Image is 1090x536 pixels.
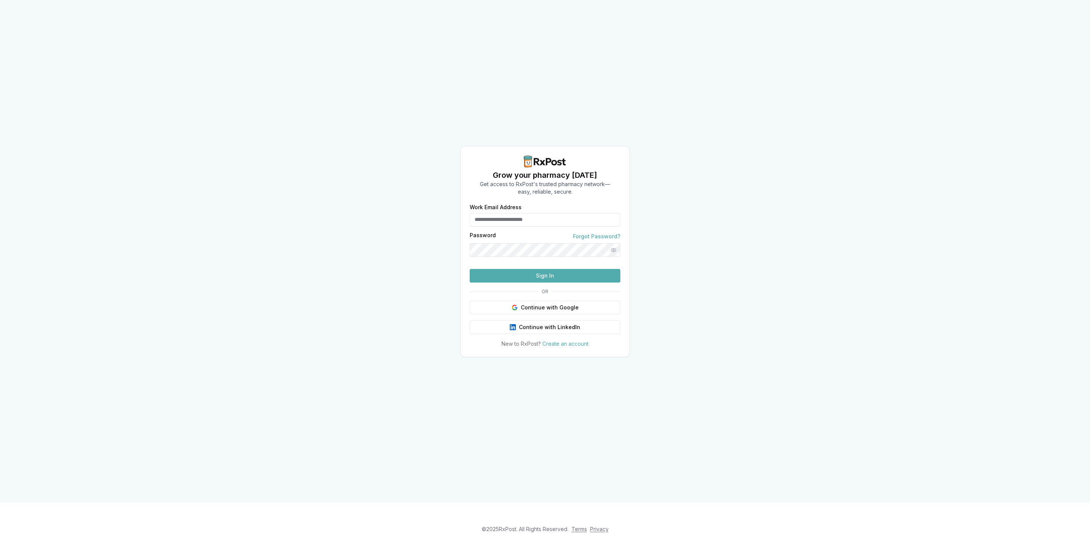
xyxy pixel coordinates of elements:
a: Create an account [542,340,589,347]
img: LinkedIn [510,324,516,330]
label: Work Email Address [470,205,620,210]
a: Terms [571,526,587,532]
p: Get access to RxPost's trusted pharmacy network— easy, reliable, secure. [480,180,610,196]
h1: Grow your pharmacy [DATE] [480,170,610,180]
button: Show password [607,243,620,257]
img: Google [512,305,518,311]
img: RxPost Logo [521,155,569,168]
a: Forgot Password? [573,233,620,240]
button: Continue with Google [470,301,620,314]
span: OR [539,289,551,295]
label: Password [470,233,496,240]
a: Privacy [590,526,609,532]
span: New to RxPost? [501,340,541,347]
button: Sign In [470,269,620,283]
button: Continue with LinkedIn [470,320,620,334]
